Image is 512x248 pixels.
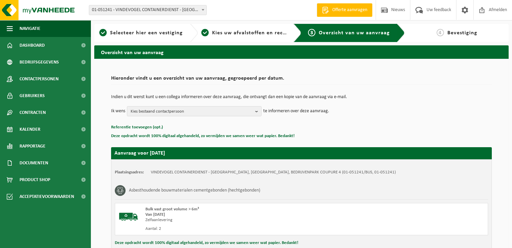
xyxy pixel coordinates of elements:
p: Indien u dit wenst kunt u een collega informeren over deze aanvraag, die ontvangt dan een kopie v... [111,95,492,99]
span: Kalender [20,121,40,138]
span: Documenten [20,155,48,171]
a: Offerte aanvragen [317,3,372,17]
span: 01-051241 - VINDEVOGEL CONTAINERDIENST - OUDENAARDE - OUDENAARDE [89,5,206,15]
strong: Van [DATE] [145,212,165,217]
button: Kies bestaand contactpersoon [127,106,262,116]
p: te informeren over deze aanvraag. [263,106,329,116]
span: Gebruikers [20,87,45,104]
span: Bevestiging [447,30,477,36]
button: Referentie toevoegen (opt.) [111,123,163,132]
span: 4 [437,29,444,36]
strong: Aanvraag voor [DATE] [114,151,165,156]
span: 01-051241 - VINDEVOGEL CONTAINERDIENST - OUDENAARDE - OUDENAARDE [89,5,207,15]
div: Zelfaanlevering [145,217,329,223]
h3: Asbesthoudende bouwmaterialen cementgebonden (hechtgebonden) [129,185,260,196]
span: 1 [99,29,107,36]
span: Bedrijfsgegevens [20,54,59,71]
h2: Overzicht van uw aanvraag [94,45,509,58]
span: Navigatie [20,20,40,37]
span: Product Shop [20,171,50,188]
span: Acceptatievoorwaarden [20,188,74,205]
span: Dashboard [20,37,45,54]
span: 2 [201,29,209,36]
button: Deze opdracht wordt 100% digitaal afgehandeld, zo vermijden we samen weer wat papier. Bedankt! [111,132,295,140]
span: Contracten [20,104,46,121]
button: Deze opdracht wordt 100% digitaal afgehandeld, zo vermijden we samen weer wat papier. Bedankt! [115,239,298,247]
span: Kies uw afvalstoffen en recipiënten [212,30,305,36]
span: Kies bestaand contactpersoon [131,107,252,117]
span: Offerte aanvragen [331,7,369,13]
img: BL-SO-LV.png [118,207,139,227]
td: VINDEVOGEL CONTAINERDIENST - [GEOGRAPHIC_DATA], [GEOGRAPHIC_DATA], BEDRIJVENPARK COUPURE 4 (01-05... [151,170,396,175]
strong: Plaatsingsadres: [115,170,144,174]
span: Rapportage [20,138,45,155]
span: Contactpersonen [20,71,59,87]
div: Aantal: 2 [145,226,329,232]
p: Ik wens [111,106,125,116]
span: 3 [308,29,315,36]
a: 2Kies uw afvalstoffen en recipiënten [201,29,288,37]
h2: Hieronder vindt u een overzicht van uw aanvraag, gegroepeerd per datum. [111,76,492,85]
span: Selecteer hier een vestiging [110,30,183,36]
span: Overzicht van uw aanvraag [319,30,390,36]
span: Bulk vast groot volume > 6m³ [145,207,199,211]
a: 1Selecteer hier een vestiging [98,29,184,37]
